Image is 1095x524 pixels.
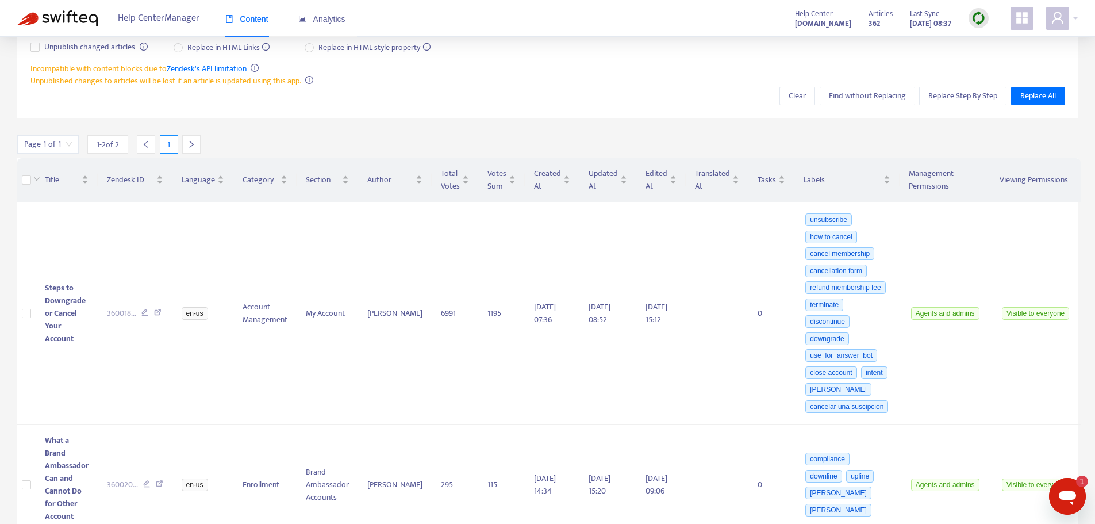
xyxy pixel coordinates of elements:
[187,140,195,148] span: right
[971,11,986,25] img: sync.dc5367851b00ba804db3.png
[1065,476,1088,487] iframe: Number of unread messages
[861,366,887,379] span: intent
[233,158,297,202] th: Category
[805,383,871,396] span: [PERSON_NAME]
[919,87,1006,105] button: Replace Step By Step
[1002,307,1069,320] span: Visible to everyone
[225,14,268,24] span: Content
[869,7,893,20] span: Articles
[910,7,939,20] span: Last Sync
[1011,87,1065,105] button: Replace All
[534,300,556,326] span: [DATE] 07:36
[45,174,79,186] span: Title
[589,167,618,193] span: Updated At
[1051,11,1065,25] span: user
[182,307,208,320] span: en-us
[805,453,850,465] span: compliance
[297,202,358,425] td: My Account
[478,202,525,425] td: 1195
[805,247,874,260] span: cancel membership
[33,175,40,182] span: down
[805,281,885,294] span: refund membership fee
[298,14,345,24] span: Analytics
[928,90,997,102] span: Replace Step By Step
[30,62,247,75] span: Incompatible with content blocks due to
[305,76,313,84] span: info-circle
[805,366,856,379] span: close account
[30,74,301,87] span: Unpublished changes to articles will be lost if an article is updated using this app.
[107,479,138,491] span: 360020 ...
[911,307,979,320] span: Agents and admins
[805,470,842,483] span: downline
[118,7,199,29] span: Help Center Manager
[695,167,730,193] span: Translated At
[779,87,815,105] button: Clear
[167,62,247,75] a: Zendesk's API limitation
[804,174,882,186] span: Labels
[367,174,413,186] span: Author
[589,472,610,498] span: [DATE] 15:20
[805,315,850,328] span: discontinue
[805,299,843,311] span: terminate
[298,15,306,23] span: area-chart
[589,300,610,326] span: [DATE] 08:52
[183,41,275,54] span: Replace in HTML Links
[172,158,233,202] th: Language
[789,90,806,102] span: Clear
[297,158,358,202] th: Section
[686,158,748,202] th: Translated At
[98,158,172,202] th: Zendesk ID
[795,17,851,30] a: [DOMAIN_NAME]
[805,349,877,362] span: use_for_answer_bot
[805,487,871,499] span: [PERSON_NAME]
[358,202,432,425] td: [PERSON_NAME]
[1020,90,1056,102] span: Replace All
[900,158,990,202] th: Management Permissions
[748,202,794,425] td: 0
[358,158,432,202] th: Author
[820,87,915,105] button: Find without Replacing
[17,10,98,26] img: Swifteq
[794,158,900,202] th: Labels
[441,167,460,193] span: Total Votes
[829,90,906,102] span: Find without Replacing
[636,158,686,202] th: Edited At
[534,472,556,498] span: [DATE] 14:34
[1002,479,1069,491] span: Visible to everyone
[805,332,848,345] span: downgrade
[646,167,667,193] span: Edited At
[182,174,215,186] span: Language
[1049,478,1086,515] iframe: Button to launch messaging window, 1 unread message
[869,17,880,30] strong: 362
[182,479,208,491] span: en-us
[805,504,871,517] span: [PERSON_NAME]
[432,158,478,202] th: Total Votes
[911,479,979,491] span: Agents and admins
[233,202,297,425] td: Account Management
[97,139,119,151] span: 1 - 2 of 2
[805,265,867,277] span: cancellation form
[805,213,852,226] span: unsubscribe
[107,307,136,320] span: 360018 ...
[805,400,888,413] span: cancelar una suscipcion
[758,174,776,186] span: Tasks
[846,470,874,483] span: upline
[646,300,667,326] span: [DATE] 15:12
[487,167,506,193] span: Votes Sum
[478,158,525,202] th: Votes Sum
[225,15,233,23] span: book
[1015,11,1029,25] span: appstore
[795,7,833,20] span: Help Center
[534,167,561,193] span: Created At
[314,41,435,54] span: Replace in HTML style property
[160,135,178,154] div: 1
[748,158,794,202] th: Tasks
[432,202,478,425] td: 6991
[646,472,667,498] span: [DATE] 09:06
[579,158,636,202] th: Updated At
[990,158,1081,202] th: Viewing Permissions
[251,64,259,72] span: info-circle
[306,174,340,186] span: Section
[805,231,856,243] span: how to cancel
